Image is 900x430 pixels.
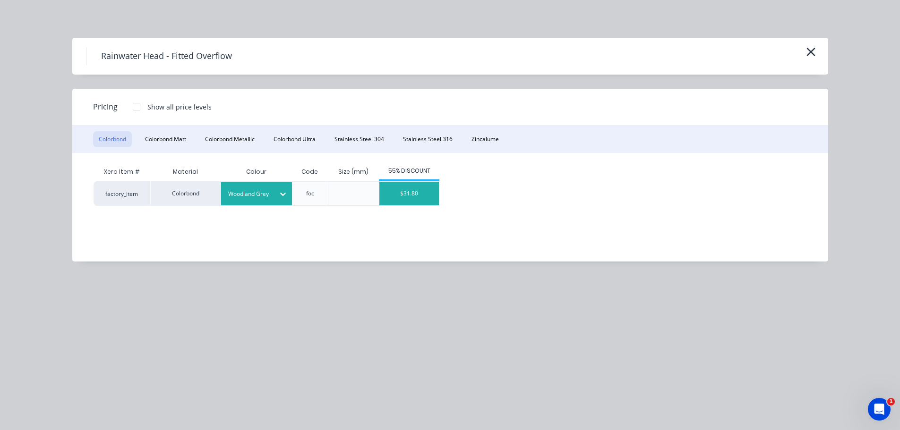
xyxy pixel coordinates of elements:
[94,181,150,206] div: factory_item
[306,189,314,198] div: foc
[868,398,891,421] iframe: Intercom live chat
[397,131,458,147] button: Stainless Steel 316
[221,162,292,181] div: Colour
[268,131,321,147] button: Colorbond Ultra
[294,160,326,184] div: Code
[199,131,260,147] button: Colorbond Metallic
[331,160,376,184] div: Size (mm)
[93,131,132,147] button: Colorbond
[94,162,150,181] div: Xero Item #
[379,182,439,205] div: $31.80
[379,167,439,175] div: 55% DISCOUNT
[139,131,192,147] button: Colorbond Matt
[86,47,246,65] h4: Rainwater Head - Fitted Overflow
[147,102,212,112] div: Show all price levels
[150,162,221,181] div: Material
[329,131,390,147] button: Stainless Steel 304
[887,398,895,405] span: 1
[150,181,221,206] div: Colorbond
[93,101,118,112] span: Pricing
[466,131,505,147] button: Zincalume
